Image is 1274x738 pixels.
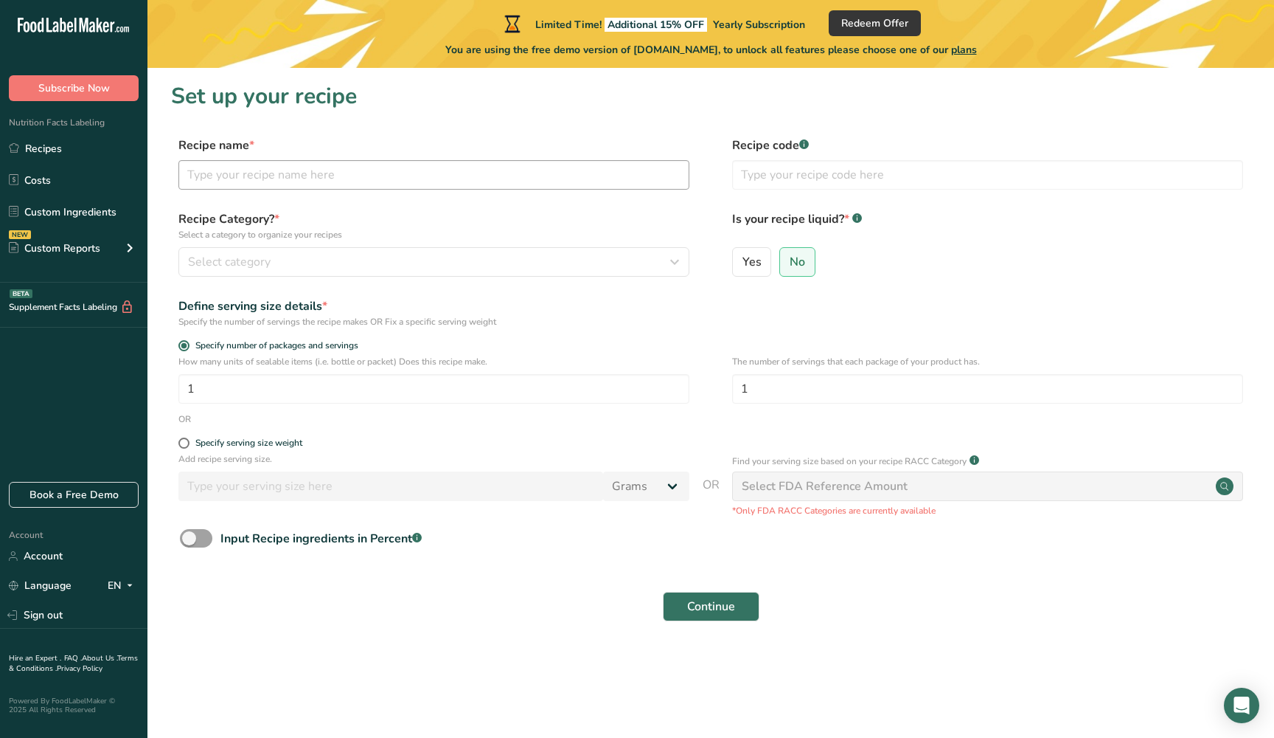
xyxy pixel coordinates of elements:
[178,472,603,501] input: Type your serving size here
[64,653,82,663] a: FAQ .
[732,355,1243,368] p: The number of servings that each package of your product has.
[1224,688,1259,723] div: Open Intercom Messenger
[732,504,1243,517] p: *Only FDA RACC Categories are currently available
[178,413,191,426] div: OR
[732,210,1243,241] label: Is your recipe liquid?
[171,80,1250,113] h1: Set up your recipe
[9,653,138,674] a: Terms & Conditions .
[663,592,759,621] button: Continue
[178,297,689,315] div: Define serving size details
[829,10,921,36] button: Redeem Offer
[220,530,422,548] div: Input Recipe ingredients in Percent
[713,18,805,32] span: Yearly Subscription
[9,75,139,101] button: Subscribe Now
[9,573,72,599] a: Language
[742,477,908,495] div: Select FDA Reference Amount
[10,289,32,298] div: BETA
[732,160,1243,190] input: Type your recipe code here
[189,340,358,351] span: Specify number of packages and servings
[178,355,689,368] p: How many units of sealable items (i.e. bottle or packet) Does this recipe make.
[178,210,689,241] label: Recipe Category?
[605,18,707,32] span: Additional 15% OFF
[108,577,139,595] div: EN
[9,653,61,663] a: Hire an Expert .
[9,697,139,714] div: Powered By FoodLabelMaker © 2025 All Rights Reserved
[82,653,117,663] a: About Us .
[9,482,139,508] a: Book a Free Demo
[732,137,1243,154] label: Recipe code
[9,241,100,256] div: Custom Reports
[742,255,762,269] span: Yes
[841,15,908,31] span: Redeem Offer
[178,228,689,241] p: Select a category to organize your recipes
[178,160,689,190] input: Type your recipe name here
[703,476,720,517] span: OR
[195,438,302,449] div: Specify serving size weight
[57,663,102,674] a: Privacy Policy
[178,315,689,328] div: Specify the number of servings the recipe makes OR Fix a specific serving weight
[951,43,977,57] span: plans
[732,455,967,468] p: Find your serving size based on your recipe RACC Category
[178,247,689,277] button: Select category
[178,137,689,154] label: Recipe name
[38,80,110,96] span: Subscribe Now
[445,42,977,58] span: You are using the free demo version of [DOMAIN_NAME], to unlock all features please choose one of...
[9,230,31,239] div: NEW
[501,15,805,32] div: Limited Time!
[790,255,805,269] span: No
[188,253,271,271] span: Select category
[178,452,689,466] p: Add recipe serving size.
[687,598,735,615] span: Continue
